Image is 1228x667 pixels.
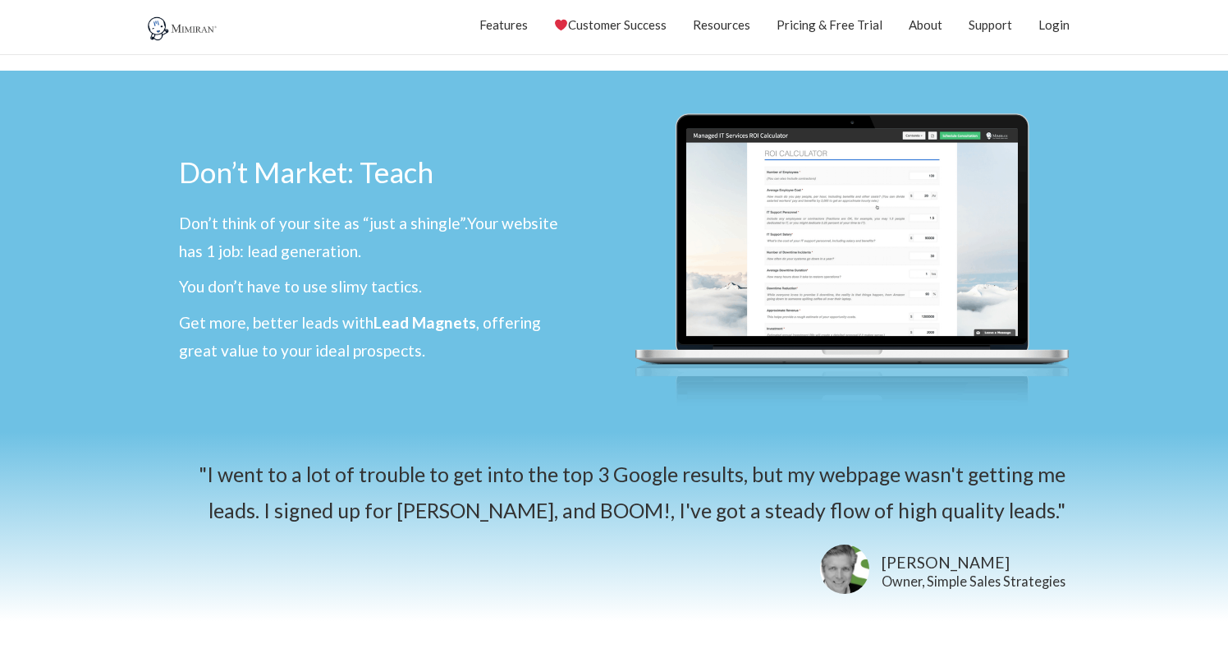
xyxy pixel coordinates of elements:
a: Customer Success [554,4,667,45]
div: Owner, Simple Sales Strategies [882,575,1065,588]
a: Resources [693,4,750,45]
span: You don’t have to use slimy tactics. [179,277,422,296]
div: [PERSON_NAME] [882,551,1065,575]
a: Pricing & Free Trial [777,4,882,45]
span: Don’t Market: Teach [179,154,433,189]
span: Get more, better leads with , offering great value to your ideal prospects. [179,313,541,360]
a: Support [969,4,1012,45]
span: Don’t think of your site as “just a shingle”. [179,214,467,232]
img: ❤️ [555,19,567,31]
a: About [909,4,942,45]
a: Features [479,4,528,45]
div: "I went to a lot of trouble to get into the top 3 Google results, but my webpage wasn't getting m... [163,457,1065,528]
a: Login [1038,4,1070,45]
img: Mimiran CRM [146,16,220,41]
span: Your website has 1 job: lead generation. [179,214,558,260]
img: Mimiran ROI Calculator [622,79,1082,424]
strong: Lead Magnets [373,313,476,332]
